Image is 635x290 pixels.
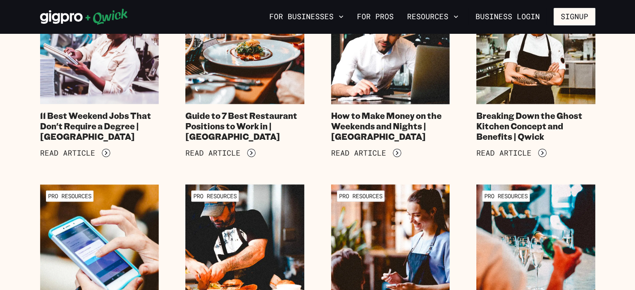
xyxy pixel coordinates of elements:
[40,149,95,158] span: Read Article
[185,111,304,142] h4: Guide to 7 Best Restaurant Positions to Work in | [GEOGRAPHIC_DATA]
[404,10,462,24] button: Resources
[476,111,595,142] h4: Breaking Down the Ghost Kitchen Concept and Benefits | Qwick
[337,190,385,202] span: Pro Resources
[40,111,159,142] h4: 11 Best Weekend Jobs That Don't Require a Degree | [GEOGRAPHIC_DATA]
[191,190,239,202] span: Pro Resources
[476,149,531,158] span: Read Article
[482,190,530,202] span: Pro Resources
[331,149,386,158] span: Read Article
[468,8,547,25] a: Business Login
[185,149,240,158] span: Read Article
[354,10,397,24] a: For Pros
[554,8,595,25] button: Signup
[331,111,450,142] h4: How to Make Money on the Weekends and Nights | [GEOGRAPHIC_DATA]
[266,10,347,24] button: For Businesses
[46,190,94,202] span: Pro Resources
